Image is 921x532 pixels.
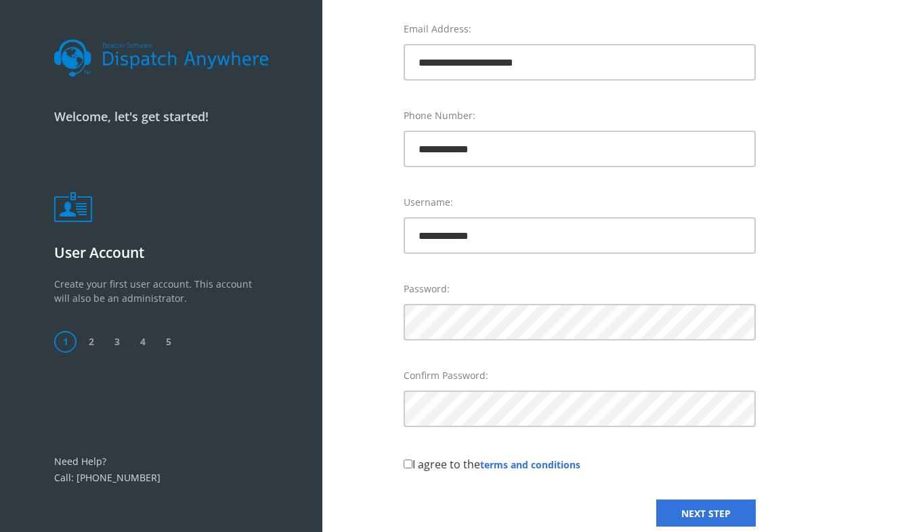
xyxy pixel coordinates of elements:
span: 1 [54,331,77,353]
span: 5 [157,331,179,353]
img: userbadge.png [54,192,92,222]
label: Email Address: [404,22,756,36]
label: I agree to the [404,458,580,471]
a: Need Help? [54,455,106,468]
span: 3 [106,331,128,353]
p: User Account [54,242,268,264]
a: NEXT STEP [656,500,756,527]
a: terms and conditions [480,458,580,471]
label: Username: [404,195,756,209]
label: Password: [404,282,756,296]
label: Confirm Password: [404,368,756,382]
label: Phone Number: [404,108,756,123]
span: 2 [80,331,102,353]
a: Call: [PHONE_NUMBER] [54,471,160,484]
p: Create your first user account. This account will also be an administrator. [54,277,268,331]
span: 4 [131,331,154,353]
p: Welcome, let's get started! [54,108,268,126]
input: I agree to theterms and conditions [404,460,412,468]
img: dalogo.svg [54,39,268,77]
